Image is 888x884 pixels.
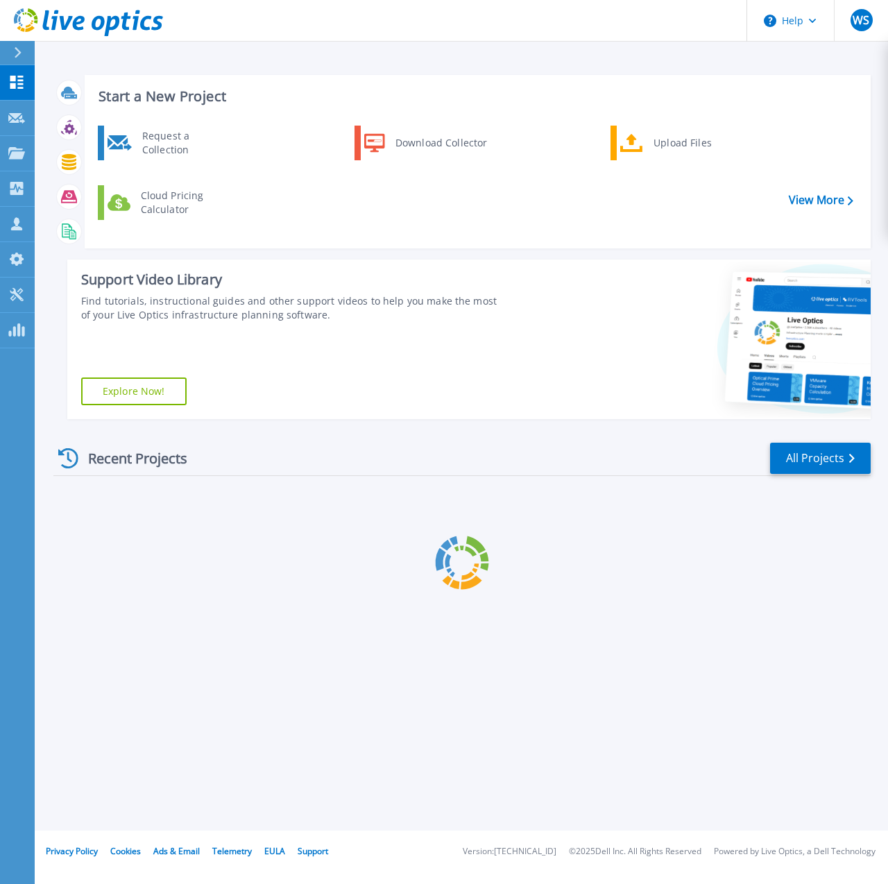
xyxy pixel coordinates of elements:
a: All Projects [770,443,871,474]
div: Support Video Library [81,271,499,289]
a: Telemetry [212,845,252,857]
h3: Start a New Project [99,89,853,104]
a: View More [789,194,853,207]
li: Powered by Live Optics, a Dell Technology [714,847,876,856]
div: Recent Projects [53,441,206,475]
a: Cookies [110,845,141,857]
span: WS [853,15,869,26]
a: Support [298,845,328,857]
a: Ads & Email [153,845,200,857]
a: Privacy Policy [46,845,98,857]
a: EULA [264,845,285,857]
li: © 2025 Dell Inc. All Rights Reserved [569,847,701,856]
div: Upload Files [647,129,749,157]
a: Explore Now! [81,377,187,405]
a: Download Collector [355,126,497,160]
div: Request a Collection [135,129,237,157]
a: Cloud Pricing Calculator [98,185,240,220]
div: Download Collector [388,129,493,157]
div: Find tutorials, instructional guides and other support videos to help you make the most of your L... [81,294,499,322]
div: Cloud Pricing Calculator [134,189,237,216]
li: Version: [TECHNICAL_ID] [463,847,556,856]
a: Upload Files [610,126,753,160]
a: Request a Collection [98,126,240,160]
